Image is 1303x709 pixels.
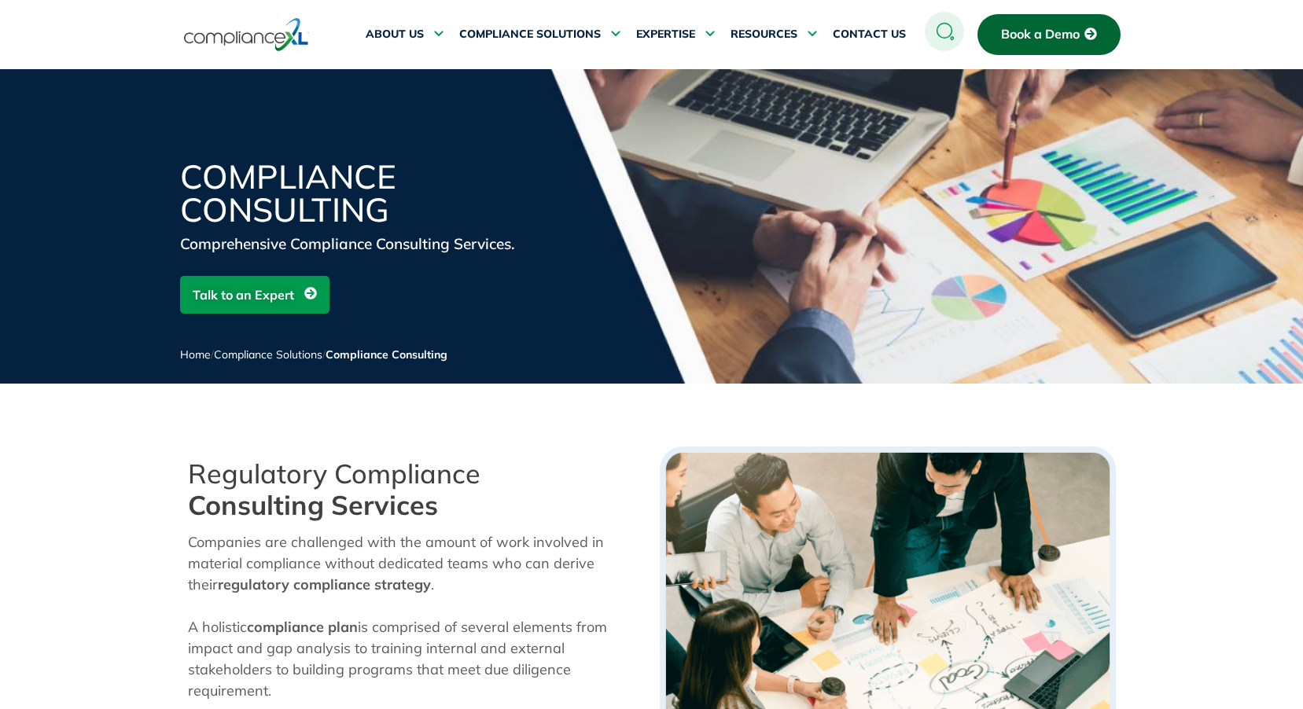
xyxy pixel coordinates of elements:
a: Book a Demo [977,14,1121,55]
span: ABOUT US [366,28,424,42]
strong: Consulting Services [188,488,438,522]
a: RESOURCES [731,16,817,53]
strong: compliance plan [247,618,358,636]
span: Book a Demo [1001,28,1080,42]
h2: Regulatory Compliance [188,458,644,521]
a: Compliance Solutions [214,347,322,362]
img: logo-one.svg [184,17,309,53]
span: RESOURCES [731,28,797,42]
span: EXPERTISE [636,28,695,42]
span: / / [180,347,447,362]
a: Talk to an Expert [180,276,329,314]
span: COMPLIANCE SOLUTIONS [459,28,601,42]
a: CONTACT US [833,16,906,53]
span: Talk to an Expert [193,280,294,310]
span: CONTACT US [833,28,906,42]
p: Companies are challenged with the amount of work involved in material compliance without dedicate... [188,531,644,701]
h1: Compliance Consulting [180,160,558,226]
a: COMPLIANCE SOLUTIONS [459,16,620,53]
div: Comprehensive Compliance Consulting Services. [180,233,558,255]
span: Compliance Consulting [326,347,447,362]
a: ABOUT US [366,16,444,53]
a: EXPERTISE [636,16,715,53]
a: Home [180,347,211,362]
strong: regulatory compliance strategy [218,575,431,593]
